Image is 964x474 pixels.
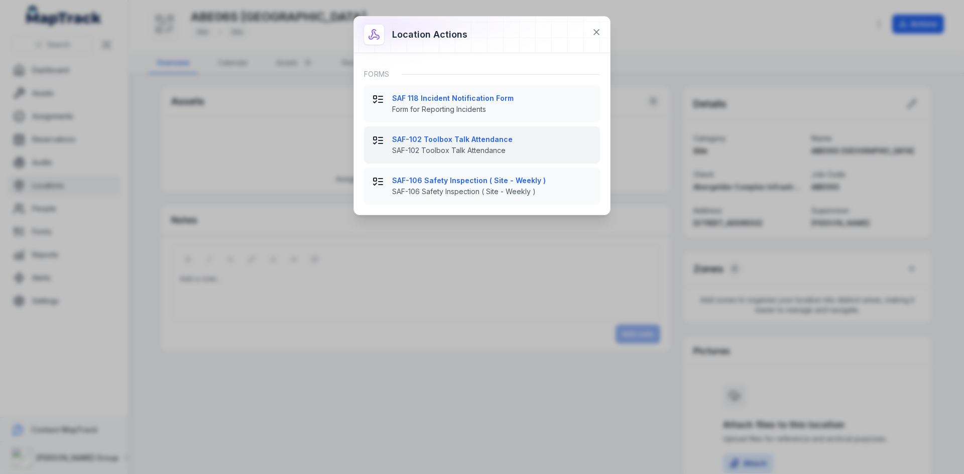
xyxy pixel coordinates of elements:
span: Form for Reporting Incidents [392,104,592,114]
h3: Location actions [392,28,467,42]
strong: SAF-102 Toolbox Talk Attendance [392,134,592,144]
div: Forms [364,63,600,85]
button: SAF 118 Incident Notification FormForm for Reporting Incidents [364,85,600,122]
strong: SAF-106 Safety Inspection ( Site - Weekly ) [392,176,592,186]
button: SAF-106 Safety Inspection ( Site - Weekly )SAF-106 Safety Inspection ( Site - Weekly ) [364,168,600,205]
strong: SAF 118 Incident Notification Form [392,93,592,103]
span: SAF-102 Toolbox Talk Attendance [392,145,592,155]
span: SAF-106 Safety Inspection ( Site - Weekly ) [392,187,592,197]
button: SAF-102 Toolbox Talk AttendanceSAF-102 Toolbox Talk Attendance [364,126,600,164]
